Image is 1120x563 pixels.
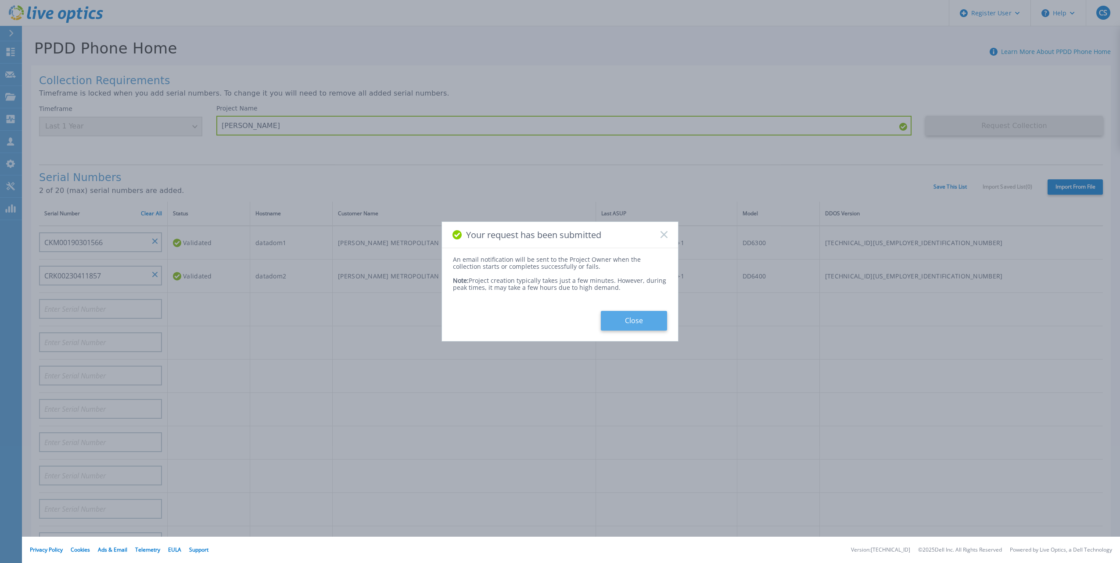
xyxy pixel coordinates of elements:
[453,256,667,270] div: An email notification will be sent to the Project Owner when the collection starts or completes s...
[71,546,90,553] a: Cookies
[1010,547,1112,553] li: Powered by Live Optics, a Dell Technology
[466,230,601,240] span: Your request has been submitted
[30,546,63,553] a: Privacy Policy
[601,311,667,331] button: Close
[453,276,469,285] span: Note:
[98,546,127,553] a: Ads & Email
[135,546,160,553] a: Telemetry
[918,547,1002,553] li: © 2025 Dell Inc. All Rights Reserved
[851,547,910,553] li: Version: [TECHNICAL_ID]
[168,546,181,553] a: EULA
[453,270,667,291] div: Project creation typically takes just a few minutes. However, during peak times, it may take a fe...
[189,546,208,553] a: Support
